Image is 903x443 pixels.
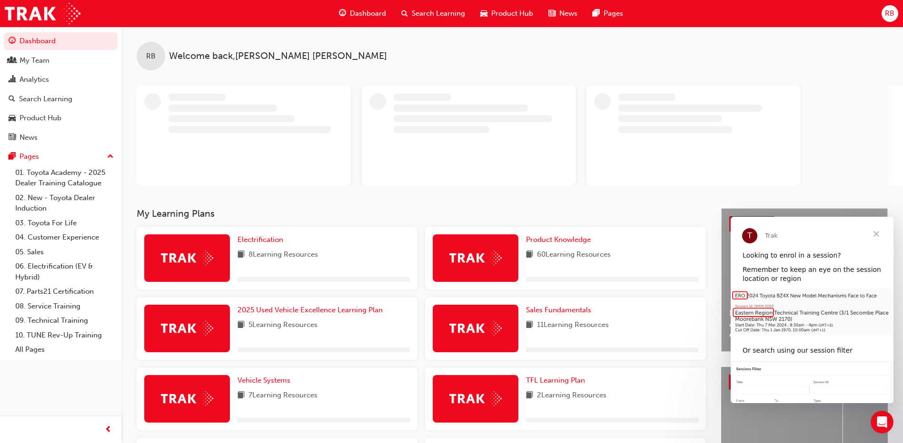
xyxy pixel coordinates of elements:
a: 2025 Used Vehicle Excellence Learning Plan [238,305,387,316]
span: Welcome back , [PERSON_NAME] [PERSON_NAME] [169,51,387,62]
a: guage-iconDashboard [331,4,394,23]
a: 01. Toyota Academy - 2025 Dealer Training Catalogue [11,165,118,191]
a: Search Learning [4,90,118,108]
a: 08. Service Training [11,299,118,314]
span: Product Hub [491,8,533,19]
a: 10. TUNE Rev-Up Training [11,328,118,343]
a: Electrification [238,234,287,245]
img: Trak [449,250,502,265]
img: Trak [161,321,213,336]
img: Trak [449,391,502,406]
a: 04. Customer Experience [11,230,118,245]
span: Help Shape the Future of Toyota Academy Training and Win an eMastercard! [729,308,880,340]
button: Pages [4,148,118,165]
span: 11 Learning Resources [537,319,609,331]
a: Dashboard [4,32,118,50]
span: book-icon [238,390,245,402]
a: Product HubShow all [729,375,880,390]
a: Product Knowledge [526,234,595,245]
img: Trak [161,391,213,406]
div: News [20,132,38,143]
img: Trak [449,321,502,336]
a: news-iconNews [541,4,585,23]
span: search-icon [401,8,408,19]
span: pages-icon [593,8,600,19]
h3: My Learning Plans [137,208,706,219]
span: TFL Learning Plan [526,376,585,385]
span: guage-icon [339,8,346,19]
span: 60 Learning Resources [537,249,611,261]
span: Product Knowledge [526,235,591,244]
a: 03. Toyota For Life [11,216,118,231]
span: people-icon [9,57,16,65]
a: search-iconSearch Learning [394,4,473,23]
a: Latest NewsShow all [729,216,880,231]
div: Pages [20,151,39,162]
a: Product Hub [4,109,118,127]
span: up-icon [107,151,114,163]
span: guage-icon [9,37,16,46]
span: 7 Learning Resources [248,390,318,402]
span: Sales Fundamentals [526,306,591,314]
span: book-icon [526,319,533,331]
span: news-icon [9,134,16,142]
span: car-icon [9,114,16,123]
span: prev-icon [105,424,112,436]
div: My Team [20,55,50,66]
a: 05. Sales [11,245,118,260]
span: RB [885,8,894,19]
span: car-icon [480,8,487,19]
iframe: Intercom live chat [871,411,893,433]
a: My Team [4,52,118,69]
span: book-icon [238,249,245,261]
span: 5 Learning Resources [248,319,318,331]
a: 07. Parts21 Certification [11,284,118,299]
span: Vehicle Systems [238,376,290,385]
iframe: Intercom live chat message [731,217,893,403]
a: 09. Technical Training [11,313,118,328]
div: Analytics [20,74,49,85]
button: DashboardMy TeamAnalyticsSearch LearningProduct HubNews [4,30,118,148]
a: TFL Learning Plan [526,375,589,386]
a: car-iconProduct Hub [473,4,541,23]
span: Search Learning [412,8,465,19]
img: Trak [161,250,213,265]
a: Latest NewsShow allHelp Shape the Future of Toyota Academy Training and Win an eMastercard! [721,208,888,352]
span: search-icon [9,95,15,104]
span: book-icon [526,249,533,261]
span: Dashboard [350,8,386,19]
span: Electrification [238,235,283,244]
a: All Pages [11,342,118,357]
span: book-icon [238,319,245,331]
a: Vehicle Systems [238,375,294,386]
div: Product Hub [20,113,61,124]
span: 2025 Used Vehicle Excellence Learning Plan [238,306,383,314]
span: 2 Learning Resources [537,390,606,402]
span: book-icon [526,390,533,402]
span: news-icon [548,8,556,19]
a: pages-iconPages [585,4,631,23]
button: RB [882,5,898,22]
span: chart-icon [9,76,16,84]
a: 02. New - Toyota Dealer Induction [11,191,118,216]
a: News [4,129,118,146]
span: 8 Learning Resources [248,249,318,261]
span: RB [146,51,156,62]
a: Sales Fundamentals [526,305,595,316]
span: News [559,8,577,19]
span: Pages [604,8,623,19]
a: Analytics [4,71,118,88]
a: 06. Electrification (EV & Hybrid) [11,259,118,284]
div: Search Learning [19,94,72,105]
img: Trak [5,3,80,24]
span: pages-icon [9,153,16,161]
